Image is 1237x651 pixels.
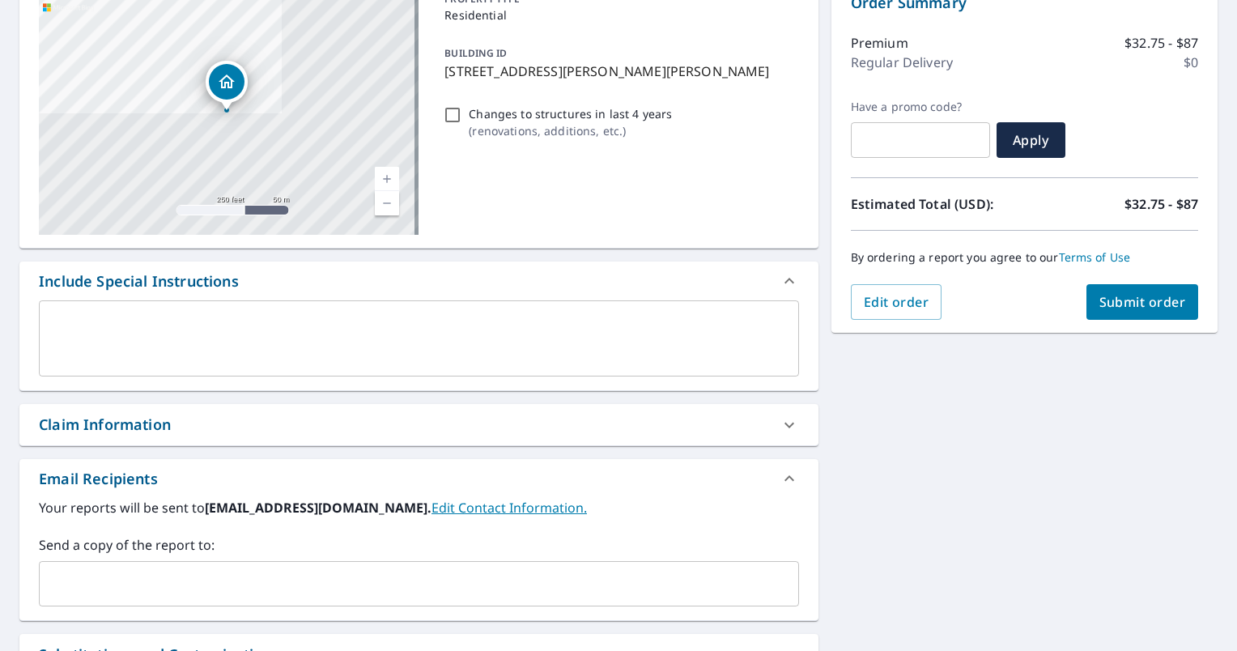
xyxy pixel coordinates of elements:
div: Email Recipients [19,459,818,498]
a: Current Level 17, Zoom Out [375,191,399,215]
button: Submit order [1086,284,1199,320]
p: $32.75 - $87 [1124,33,1198,53]
p: By ordering a report you agree to our [851,250,1198,265]
button: Edit order [851,284,942,320]
p: Changes to structures in last 4 years [469,105,672,122]
a: EditContactInfo [431,499,587,517]
a: Terms of Use [1059,249,1131,265]
p: Estimated Total (USD): [851,194,1025,214]
span: Apply [1010,131,1052,149]
p: Regular Delivery [851,53,953,72]
p: Residential [444,6,792,23]
p: [STREET_ADDRESS][PERSON_NAME][PERSON_NAME] [444,62,792,81]
span: Submit order [1099,293,1186,311]
div: Email Recipients [39,468,158,490]
div: Claim Information [39,414,171,436]
p: $0 [1184,53,1198,72]
a: Current Level 17, Zoom In [375,167,399,191]
div: Dropped pin, building 1, Residential property, 11352 Belle Meade Dr Conifer, CO 80433 [206,61,248,111]
button: Apply [997,122,1065,158]
p: Premium [851,33,908,53]
p: $32.75 - $87 [1124,194,1198,214]
label: Your reports will be sent to [39,498,799,517]
p: BUILDING ID [444,46,507,60]
b: [EMAIL_ADDRESS][DOMAIN_NAME]. [205,499,431,517]
span: Edit order [864,293,929,311]
div: Include Special Instructions [39,270,239,292]
p: ( renovations, additions, etc. ) [469,122,672,139]
label: Send a copy of the report to: [39,535,799,555]
div: Claim Information [19,404,818,445]
div: Include Special Instructions [19,262,818,300]
label: Have a promo code? [851,100,990,114]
